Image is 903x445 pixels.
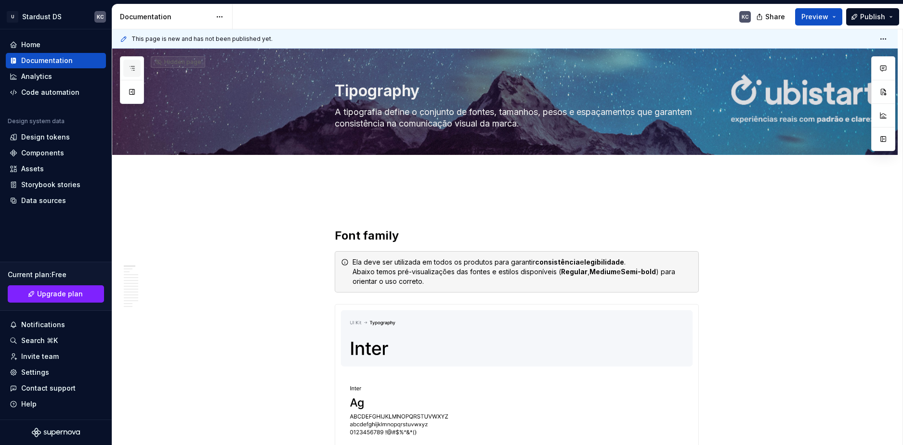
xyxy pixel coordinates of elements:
span: This page is new and has not been published yet. [131,35,273,43]
a: Components [6,145,106,161]
div: Documentation [21,56,73,65]
a: Storybook stories [6,177,106,192]
svg: Supernova Logo [32,428,80,437]
a: Assets [6,161,106,177]
div: Notifications [21,320,65,330]
a: Design tokens [6,129,106,145]
a: Home [6,37,106,52]
a: Code automation [6,85,106,100]
div: KC [742,13,749,21]
a: Analytics [6,69,106,84]
div: Current plan : Free [8,270,104,280]
span: Preview [801,12,828,22]
div: Contact support [21,383,76,393]
div: Home [21,40,40,50]
strong: Regular [561,267,588,276]
span: Upgrade plan [37,289,83,299]
div: Components [21,148,64,158]
button: Share [751,8,791,25]
div: Invite team [21,352,59,361]
button: Help [6,396,106,412]
div: U [7,11,18,23]
div: Data sources [21,196,66,205]
div: Storybook stories [21,180,80,190]
a: Documentation [6,53,106,68]
div: Settings [21,368,49,377]
div: Analytics [21,72,52,81]
button: Notifications [6,317,106,332]
span: Share [765,12,785,22]
strong: consistência [535,258,580,266]
strong: Medium [589,267,616,276]
button: Upgrade plan [8,285,104,303]
div: Documentation [120,12,211,22]
button: UStardust DSKC [2,6,110,27]
span: Publish [860,12,885,22]
a: Data sources [6,193,106,208]
div: Assets [21,164,44,174]
div: Design system data [8,117,65,125]
textarea: A tipografia define o conjunto de fontes, tamanhos, pesos e espaçamentos que garantem consistênci... [333,104,697,131]
button: Contact support [6,381,106,396]
button: Publish [846,8,899,25]
div: Help [21,399,37,409]
h2: Font family [335,228,699,243]
div: Design tokens [21,132,70,142]
button: Search ⌘K [6,333,106,348]
div: Hidden page [155,58,201,66]
div: Ela deve ser utilizada em todos os produtos para garantir e . Abaixo temos pré-visualizações das ... [353,257,693,286]
strong: legibilidade [584,258,624,266]
div: Code automation [21,88,79,97]
div: Stardust DS [22,12,62,22]
strong: Semi-bold [621,267,656,276]
a: Invite team [6,349,106,364]
div: KC [97,13,104,21]
textarea: Tipography [333,79,697,102]
a: Settings [6,365,106,380]
div: Search ⌘K [21,336,58,345]
button: Preview [795,8,842,25]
